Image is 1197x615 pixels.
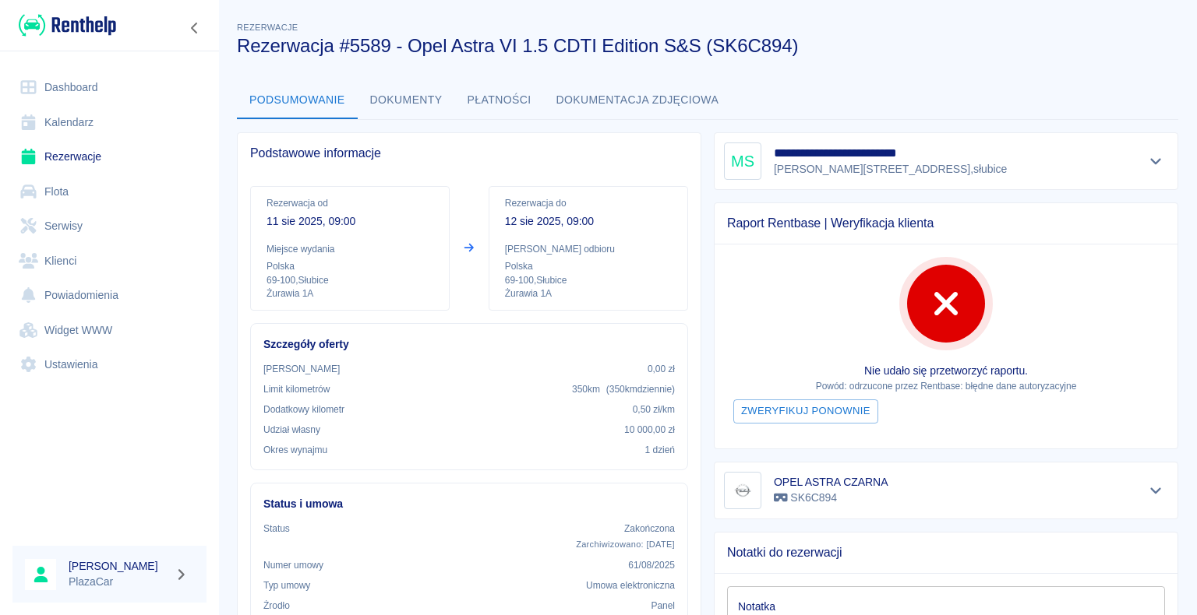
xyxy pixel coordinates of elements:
[12,12,116,38] a: Renthelp logo
[586,578,675,592] p: Umowa elektroniczna
[774,474,888,490] h6: OPEL ASTRA CZARNA
[237,35,1166,57] h3: Rezerwacja #5589 - Opel Astra VI 1.5 CDTI Edition S&S (SK6C894)
[572,382,675,396] p: 350 km
[263,402,344,416] p: Dodatkowy kilometr
[645,443,675,457] p: 1 dzień
[358,82,455,119] button: Dokumenty
[12,139,207,174] a: Rezerwacje
[727,379,1165,393] p: Powód: odrzucone przez Rentbase: błędne dane autoryzacyjne
[505,242,672,256] p: [PERSON_NAME] odbioru
[263,522,290,536] p: Status
[606,384,675,395] span: ( 350 km dziennie )
[576,522,675,536] p: Zakończona
[648,362,675,376] p: 0,00 zł
[267,242,433,256] p: Miejsce wydania
[628,558,675,572] p: 61/08/2025
[183,18,207,38] button: Zwiń nawigację
[69,574,168,590] p: PlazaCar
[774,490,888,506] p: SK6C894
[263,362,340,376] p: [PERSON_NAME]
[263,496,675,512] h6: Status i umowa
[19,12,116,38] img: Renthelp logo
[544,82,732,119] button: Dokumentacja zdjęciowa
[727,475,758,506] img: Image
[69,558,168,574] h6: [PERSON_NAME]
[263,578,310,592] p: Typ umowy
[263,382,330,396] p: Limit kilometrów
[263,599,290,613] p: Żrodło
[774,161,1007,177] p: [PERSON_NAME][STREET_ADDRESS] , słubice
[505,196,672,210] p: Rezerwacja do
[267,196,433,210] p: Rezerwacja od
[12,278,207,313] a: Powiadomienia
[633,402,675,416] p: 0,50 zł /km
[505,287,672,300] p: Żurawia 1A
[12,209,207,244] a: Serwisy
[651,599,676,613] p: Panel
[263,558,323,572] p: Numer umowy
[267,273,433,287] p: 69-100 , Słubice
[12,347,207,382] a: Ustawienia
[12,244,207,279] a: Klienci
[1143,150,1169,172] button: Pokaż szczegóły
[1143,480,1169,501] button: Pokaż szczegóły
[12,105,207,140] a: Kalendarz
[727,545,1165,561] span: Notatki do rezerwacji
[250,146,688,161] span: Podstawowe informacje
[455,82,544,119] button: Płatności
[576,539,675,549] span: Zarchiwizowano: [DATE]
[263,443,327,457] p: Okres wynajmu
[724,142,761,180] div: MS
[237,23,298,32] span: Rezerwacje
[12,70,207,105] a: Dashboard
[263,336,675,353] h6: Szczegóły oferty
[267,213,433,230] p: 11 sie 2025, 09:00
[12,313,207,348] a: Widget WWW
[263,423,320,437] p: Udział własny
[727,363,1165,379] p: Nie udało się przetworzyć raportu.
[12,174,207,209] a: Flota
[624,423,675,437] p: 10 000,00 zł
[267,287,433,300] p: Żurawia 1A
[237,82,358,119] button: Podsumowanie
[505,259,672,273] p: Polska
[505,273,672,287] p: 69-100 , Słubice
[505,213,672,230] p: 12 sie 2025, 09:00
[267,259,433,273] p: Polska
[727,216,1165,231] span: Raport Rentbase | Weryfikacja klienta
[733,399,878,423] button: Zweryfikuj ponownie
